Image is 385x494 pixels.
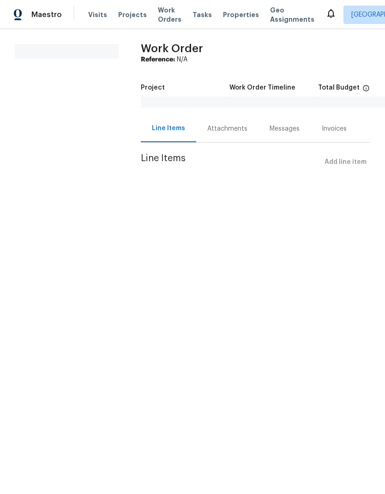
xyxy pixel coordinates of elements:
[207,124,247,133] div: Attachments
[229,84,295,91] h5: Work Order Timeline
[192,12,212,18] span: Tasks
[31,10,62,19] span: Maestro
[270,124,300,133] div: Messages
[270,6,314,24] span: Geo Assignments
[141,56,175,63] b: Reference:
[322,124,347,133] div: Invoices
[223,10,259,19] span: Properties
[141,84,165,91] h5: Project
[88,10,107,19] span: Visits
[141,154,321,171] span: Line Items
[141,43,203,54] span: Work Order
[158,6,181,24] span: Work Orders
[318,84,360,91] h5: Total Budget
[118,10,147,19] span: Projects
[362,84,370,96] span: The total cost of line items that have been proposed by Opendoor. This sum includes line items th...
[141,55,370,64] div: N/A
[152,124,185,133] div: Line Items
